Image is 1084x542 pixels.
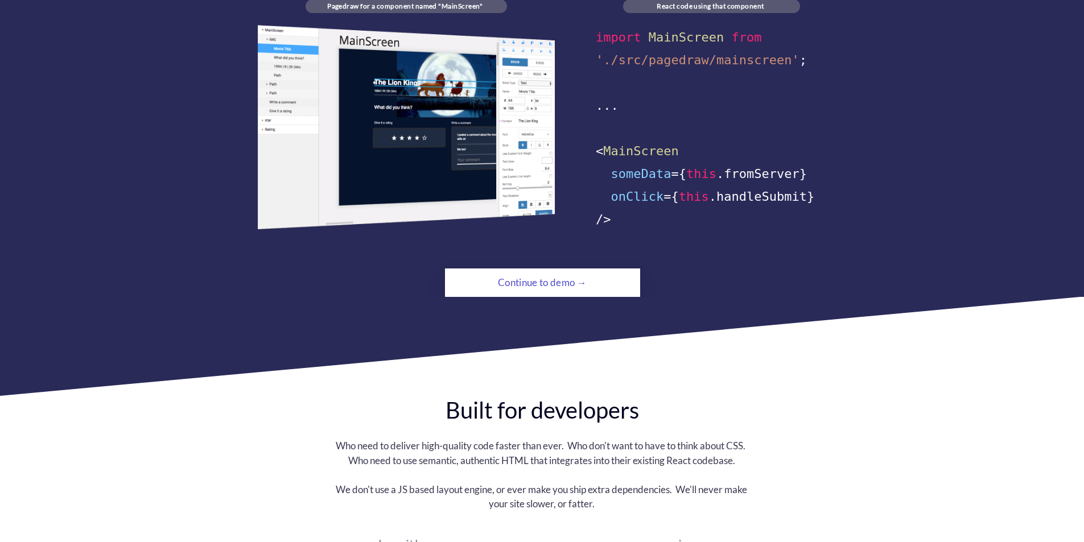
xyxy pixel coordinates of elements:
[623,2,798,10] div: React code using that component
[596,163,827,185] div: ={ .fromServer}
[329,438,754,467] div: Who need to deliver high-quality code faster than ever. Who don't want to have to think about CSS...
[476,271,609,294] div: Continue to demo →
[596,185,827,208] div: ={ .handleSubmit}
[258,25,555,229] img: image.png
[731,30,761,44] span: from
[603,144,678,158] span: MainScreen
[596,208,827,231] div: />
[596,94,827,117] div: ...
[611,189,664,204] span: onClick
[649,30,724,44] span: MainScreen
[596,53,799,67] span: './src/pagedraw/mainscreen'
[596,30,641,44] span: import
[679,189,709,204] span: this
[596,140,827,163] div: <
[611,167,671,181] span: someData
[406,396,678,424] div: Built for developers
[445,268,640,297] a: Continue to demo →
[306,2,505,10] div: Pagedraw for a component named "MainScreen"
[596,49,827,72] div: ;
[329,482,754,511] div: We don't use a JS based layout engine, or ever make you ship extra dependencies. We'll never make...
[686,167,716,181] span: this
